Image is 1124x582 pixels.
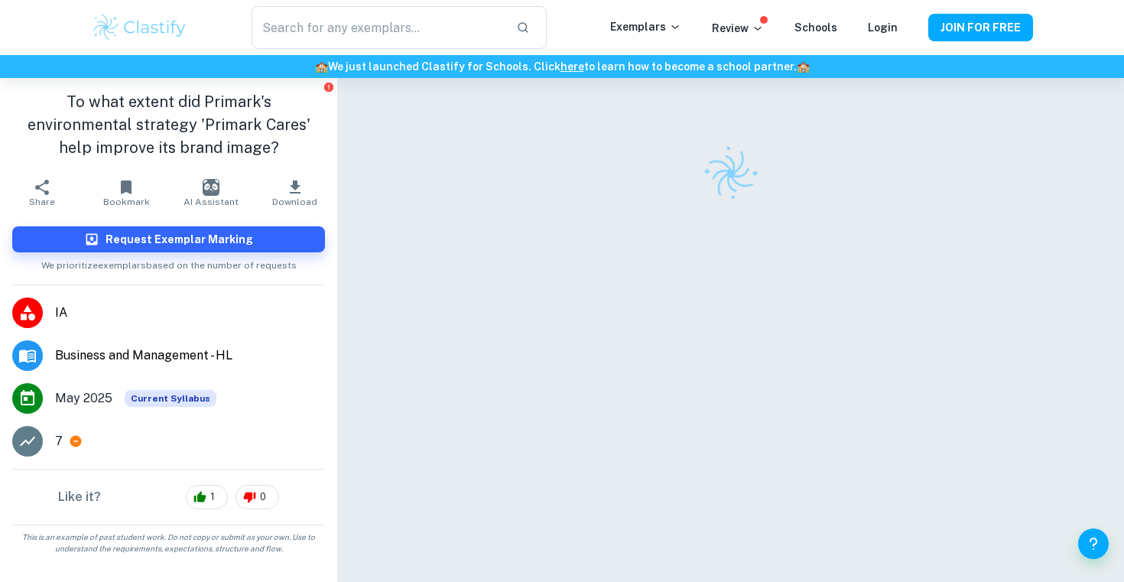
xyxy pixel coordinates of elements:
[84,171,168,214] button: Bookmark
[12,90,325,159] h1: To what extent did Primark's environmental strategy 'Primark Cares' help improve its brand image?
[29,197,55,207] span: Share
[252,489,275,505] span: 0
[91,12,188,43] img: Clastify logo
[6,532,331,554] span: This is an example of past student work. Do not copy or submit as your own. Use to understand the...
[106,231,253,248] h6: Request Exemplar Marking
[55,389,112,408] span: May 2025
[58,488,101,506] h6: Like it?
[794,21,837,34] a: Schools
[3,58,1121,75] h6: We just launched Clastify for Schools. Click to learn how to become a school partner.
[560,60,584,73] a: here
[236,485,279,509] div: 0
[125,390,216,407] div: This exemplar is based on the current syllabus. Feel free to refer to it for inspiration/ideas wh...
[55,346,325,365] span: Business and Management - HL
[928,14,1033,41] button: JOIN FOR FREE
[169,171,253,214] button: AI Assistant
[55,432,63,450] p: 7
[186,485,228,509] div: 1
[184,197,239,207] span: AI Assistant
[252,6,504,49] input: Search for any exemplars...
[610,18,681,35] p: Exemplars
[868,21,898,34] a: Login
[1078,528,1109,559] button: Help and Feedback
[315,60,328,73] span: 🏫
[693,136,768,212] img: Clastify logo
[272,197,317,207] span: Download
[202,489,223,505] span: 1
[712,20,764,37] p: Review
[55,304,325,322] span: IA
[253,171,337,214] button: Download
[203,179,219,196] img: AI Assistant
[125,390,216,407] span: Current Syllabus
[12,226,325,252] button: Request Exemplar Marking
[41,252,297,272] span: We prioritize exemplars based on the number of requests
[323,81,334,93] button: Report issue
[103,197,150,207] span: Bookmark
[797,60,810,73] span: 🏫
